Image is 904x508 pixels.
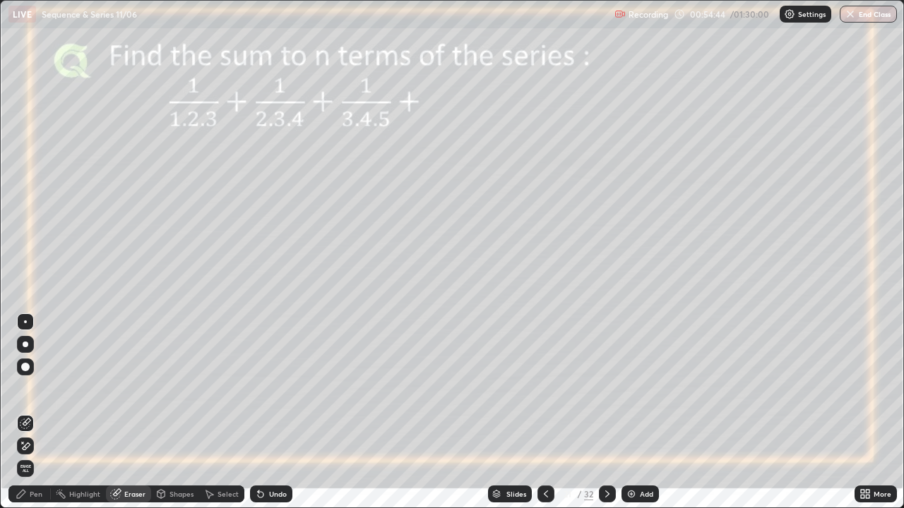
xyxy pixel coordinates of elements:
p: Sequence & Series 11/06 [42,8,137,20]
img: recording.375f2c34.svg [614,8,626,20]
div: 32 [584,488,593,500]
div: Pen [30,490,42,497]
button: End Class [840,6,897,23]
div: Add [640,490,653,497]
div: Select [218,490,239,497]
div: Slides [506,490,526,497]
div: Highlight [69,490,100,497]
img: class-settings-icons [784,8,795,20]
div: 21 [560,490,574,498]
p: Settings [798,11,826,18]
img: end-class-cross [845,8,856,20]
div: Eraser [124,490,145,497]
div: Undo [269,490,287,497]
img: add-slide-button [626,488,637,500]
p: Recording [629,9,668,20]
div: More [874,490,891,497]
div: Shapes [169,490,194,497]
div: / [577,490,581,498]
span: Erase all [18,464,33,473]
p: LIVE [13,8,32,20]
